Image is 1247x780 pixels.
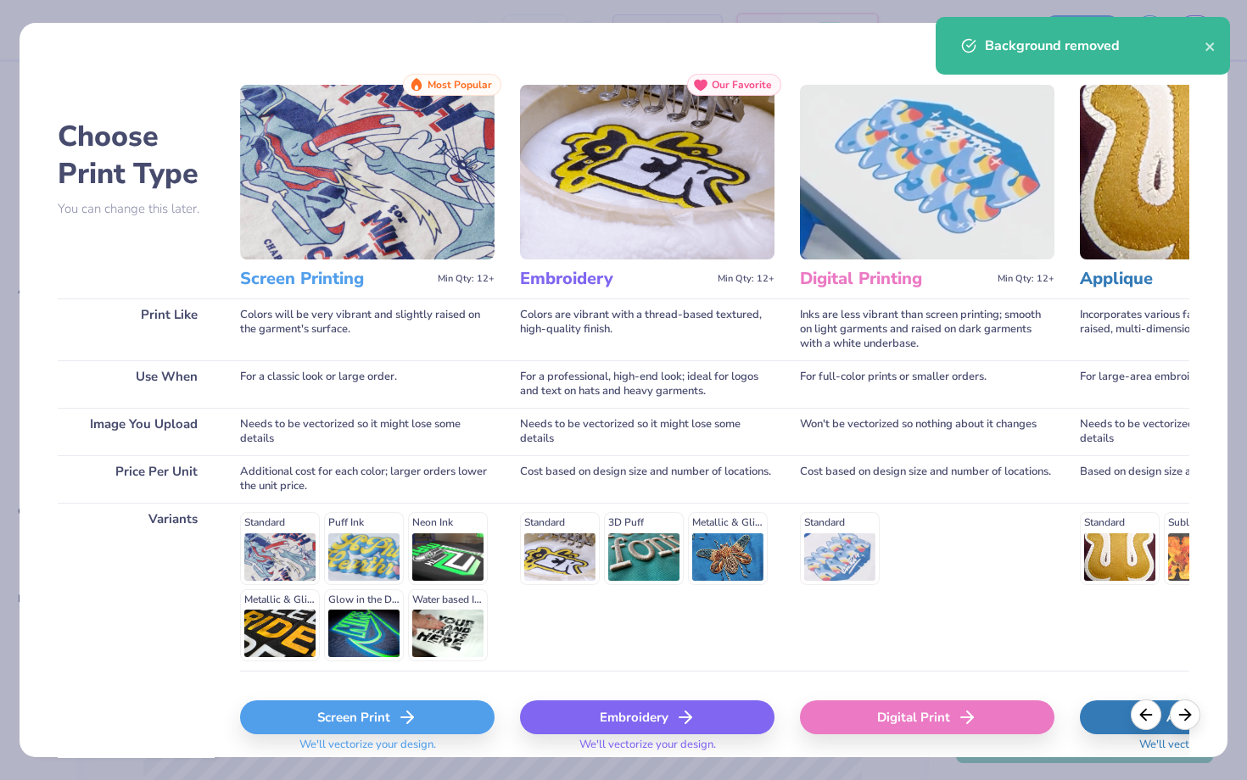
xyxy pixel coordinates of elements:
div: Needs to be vectorized so it might lose some details [240,408,495,455]
div: For a professional, high-end look; ideal for logos and text on hats and heavy garments. [520,360,774,408]
div: Price Per Unit [58,455,215,503]
div: Needs to be vectorized so it might lose some details [520,408,774,455]
div: Won't be vectorized so nothing about it changes [800,408,1054,455]
div: Screen Print [240,700,495,734]
img: Digital Printing [800,85,1054,259]
img: Embroidery [520,85,774,259]
div: Cost based on design size and number of locations. [800,455,1054,503]
div: Variants [58,503,215,671]
div: Digital Print [800,700,1054,734]
div: Cost based on design size and number of locations. [520,455,774,503]
div: Colors will be very vibrant and slightly raised on the garment's surface. [240,298,495,360]
span: Min Qty: 12+ [998,273,1054,285]
h3: Digital Printing [800,268,991,290]
div: Inks are less vibrant than screen printing; smooth on light garments and raised on dark garments ... [800,298,1054,360]
span: Our Favorite [712,79,772,91]
button: close [1205,36,1216,56]
div: Background removed [985,36,1205,56]
span: Most Popular [428,79,492,91]
span: We'll vectorize your design. [573,738,723,762]
span: Min Qty: 12+ [718,273,774,285]
span: We'll vectorize your design. [293,738,443,762]
img: Screen Printing [240,85,495,259]
h3: Embroidery [520,268,711,290]
div: Use When [58,360,215,408]
div: For a classic look or large order. [240,360,495,408]
div: Additional cost for each color; larger orders lower the unit price. [240,455,495,503]
p: You can change this later. [58,202,215,216]
div: For full-color prints or smaller orders. [800,360,1054,408]
h2: Choose Print Type [58,118,215,192]
div: Embroidery [520,700,774,734]
h3: Screen Printing [240,268,431,290]
div: Print Like [58,298,215,360]
span: Min Qty: 12+ [438,273,495,285]
div: Image You Upload [58,408,215,455]
div: Colors are vibrant with a thread-based textured, high-quality finish. [520,298,774,360]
